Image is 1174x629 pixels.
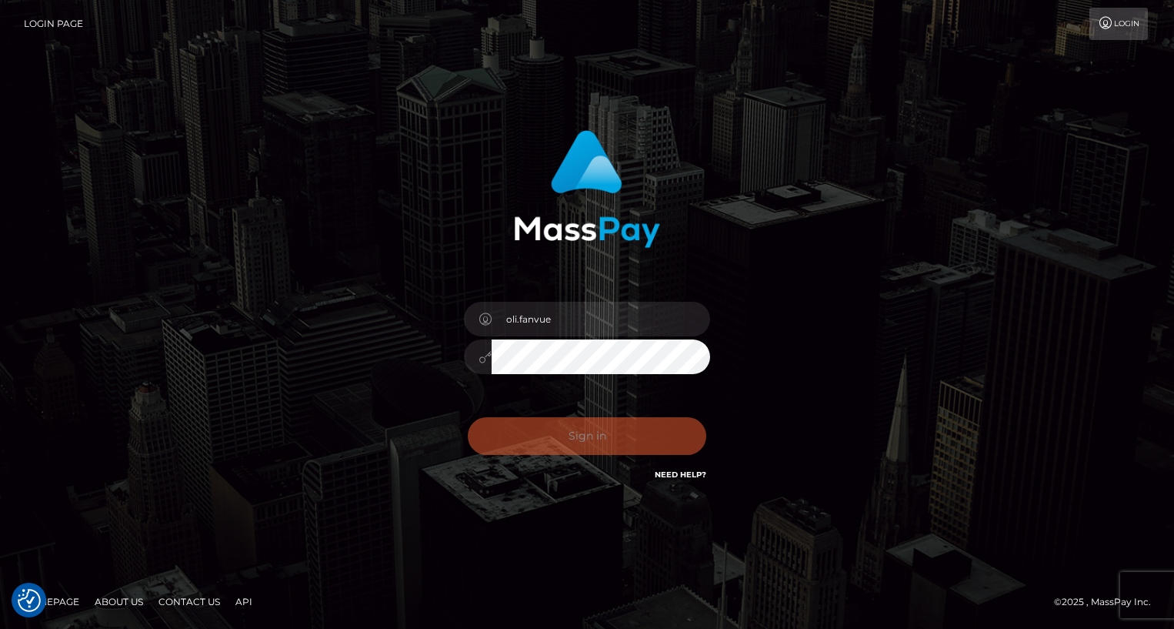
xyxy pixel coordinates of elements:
[514,130,660,248] img: MassPay Login
[229,590,258,614] a: API
[492,302,710,336] input: Username...
[1089,8,1148,40] a: Login
[18,589,41,612] button: Consent Preferences
[88,590,149,614] a: About Us
[24,8,83,40] a: Login Page
[655,470,706,480] a: Need Help?
[18,589,41,612] img: Revisit consent button
[152,590,226,614] a: Contact Us
[17,590,85,614] a: Homepage
[1054,594,1162,611] div: © 2025 , MassPay Inc.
